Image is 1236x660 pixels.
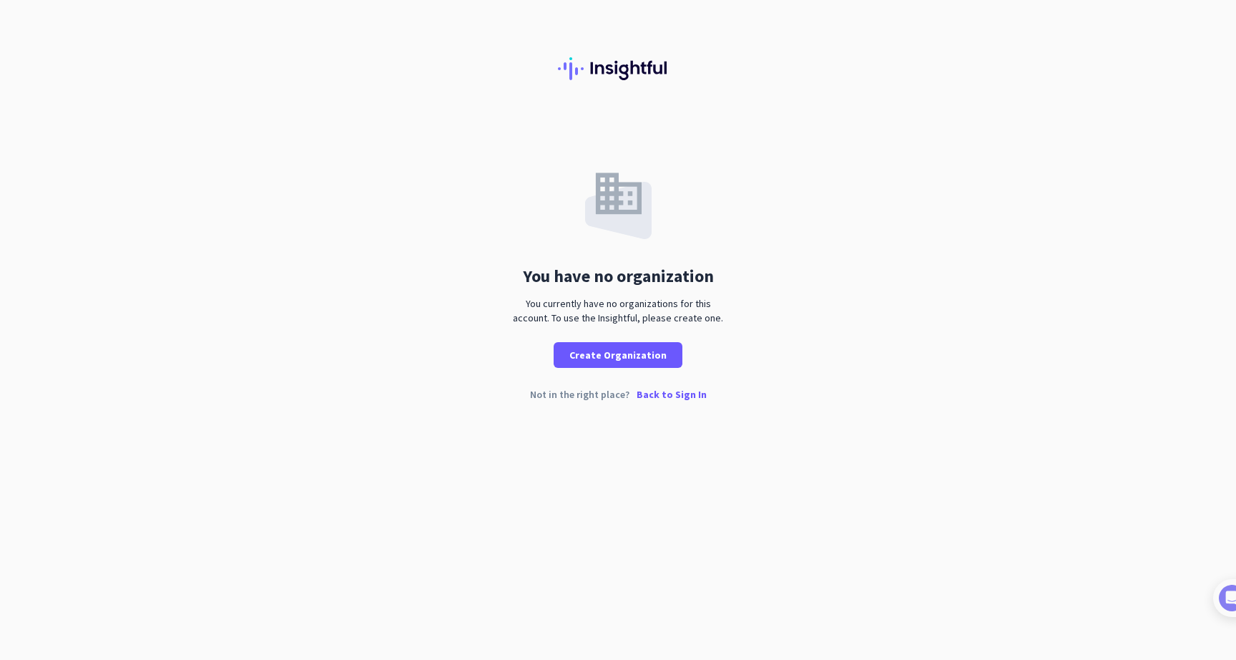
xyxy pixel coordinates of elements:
[637,389,707,399] p: Back to Sign In
[554,342,682,368] button: Create Organization
[507,296,729,325] div: You currently have no organizations for this account. To use the Insightful, please create one.
[558,57,678,80] img: Insightful
[569,348,667,362] span: Create Organization
[523,268,714,285] div: You have no organization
